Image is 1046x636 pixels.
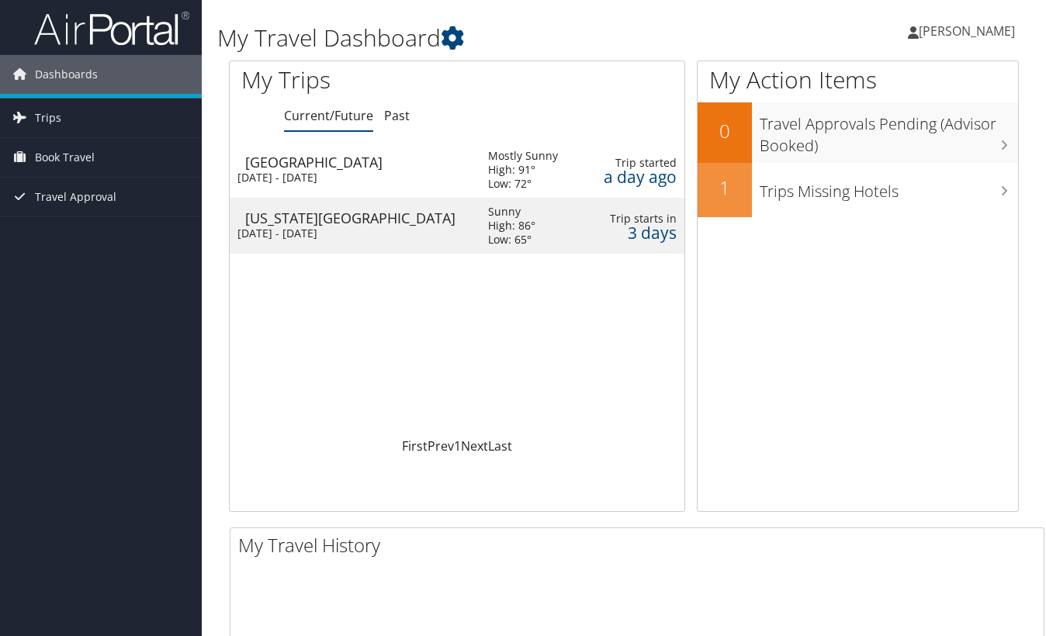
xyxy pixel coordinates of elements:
[454,437,461,455] a: 1
[919,22,1015,40] span: [PERSON_NAME]
[597,170,677,184] div: a day ago
[35,178,116,216] span: Travel Approval
[488,205,535,219] div: Sunny
[428,437,454,455] a: Prev
[461,437,488,455] a: Next
[488,163,558,177] div: High: 91°
[34,10,189,47] img: airportal-logo.png
[488,437,512,455] a: Last
[245,211,473,225] div: [US_STATE][GEOGRAPHIC_DATA]
[488,219,535,233] div: High: 86°
[488,149,558,163] div: Mostly Sunny
[35,99,61,137] span: Trips
[284,107,373,124] a: Current/Future
[241,64,483,96] h1: My Trips
[698,118,752,144] h2: 0
[488,233,535,247] div: Low: 65°
[698,175,752,201] h2: 1
[760,105,1018,157] h3: Travel Approvals Pending (Advisor Booked)
[698,163,1018,217] a: 1Trips Missing Hotels
[597,212,677,226] div: Trip starts in
[760,173,1018,202] h3: Trips Missing Hotels
[698,102,1018,162] a: 0Travel Approvals Pending (Advisor Booked)
[402,437,428,455] a: First
[217,22,760,54] h1: My Travel Dashboard
[237,171,465,185] div: [DATE] - [DATE]
[238,532,1044,558] h2: My Travel History
[908,8,1030,54] a: [PERSON_NAME]
[237,226,465,240] div: [DATE] - [DATE]
[245,155,473,169] div: [GEOGRAPHIC_DATA]
[597,226,677,240] div: 3 days
[698,64,1018,96] h1: My Action Items
[488,177,558,191] div: Low: 72°
[35,138,95,177] span: Book Travel
[597,156,677,170] div: Trip started
[384,107,410,124] a: Past
[35,55,98,94] span: Dashboards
